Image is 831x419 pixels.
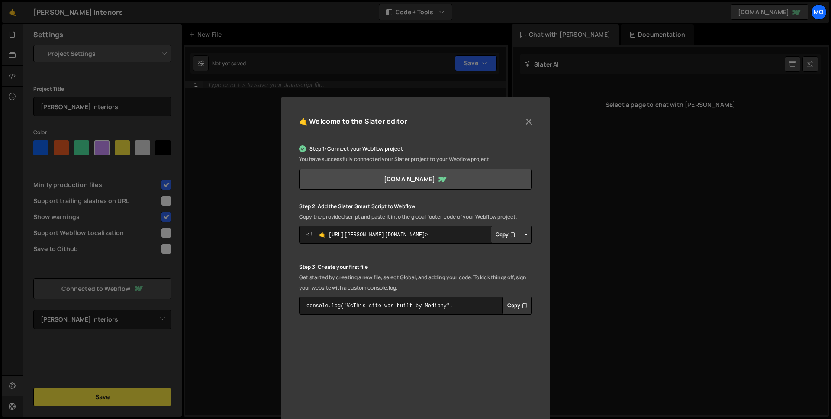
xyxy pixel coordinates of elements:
[491,226,520,244] button: Copy
[299,115,407,128] h5: 🤙 Welcome to the Slater editor
[299,154,532,164] p: You have successfully connected your Slater project to your Webflow project.
[299,201,532,212] p: Step 2: Add the Slater Smart Script to Webflow
[299,262,532,272] p: Step 3: Create your first file
[811,4,827,20] a: Mo
[299,226,532,244] textarea: <!--🤙 [URL][PERSON_NAME][DOMAIN_NAME]> <script>document.addEventListener("DOMContentLoaded", func...
[299,144,532,154] p: Step 1: Connect your Webflow project
[491,226,532,244] div: Button group with nested dropdown
[522,115,535,128] button: Close
[299,297,532,315] textarea: console.log("%cThis site was built by Modiphy", "background:blue;color:#fff;padding: 8px;");
[502,297,532,315] div: Button group with nested dropdown
[299,212,532,222] p: Copy the provided script and paste it into the global footer code of your Webflow project.
[299,169,532,190] a: [DOMAIN_NAME]
[502,297,532,315] button: Copy
[299,272,532,293] p: Get started by creating a new file, select Global, and adding your code. To kick things off, sign...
